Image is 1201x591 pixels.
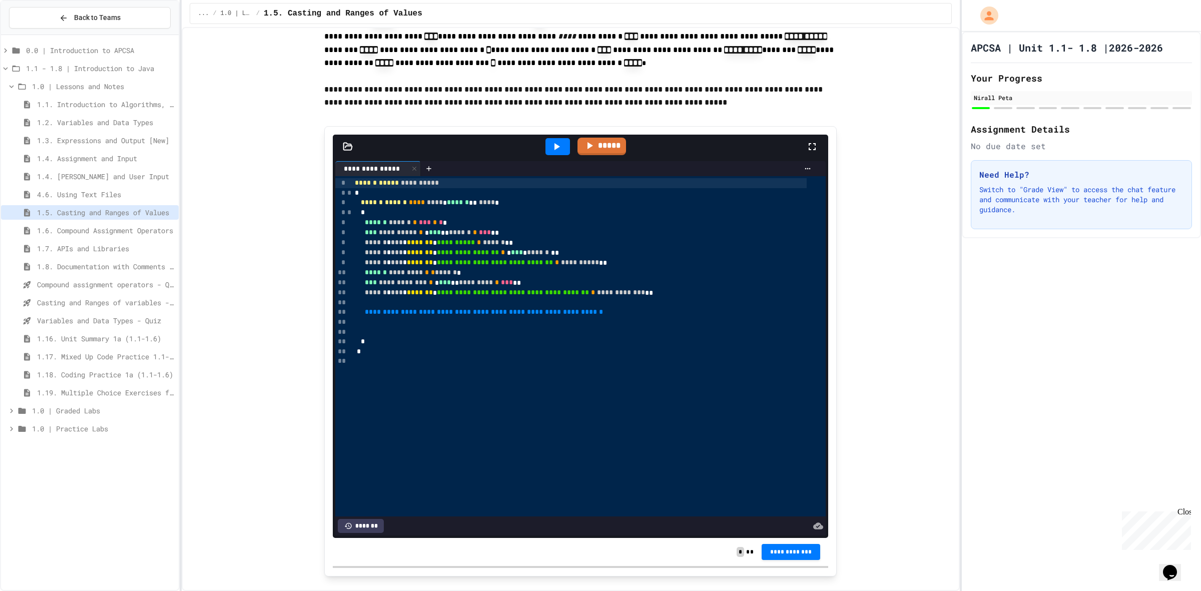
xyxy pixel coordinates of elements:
span: 1.0 | Practice Labs [32,423,175,434]
span: 1.1 - 1.8 | Introduction to Java [26,63,175,74]
span: 1.4. [PERSON_NAME] and User Input [37,171,175,182]
p: Switch to "Grade View" to access the chat feature and communicate with your teacher for help and ... [979,185,1183,215]
span: 1.6. Compound Assignment Operators [37,225,175,236]
iframe: chat widget [1159,551,1191,581]
span: 1.8. Documentation with Comments and Preconditions [37,261,175,272]
span: 1.19. Multiple Choice Exercises for Unit 1a (1.1-1.6) [37,387,175,398]
span: 1.5. Casting and Ranges of Values [264,8,422,20]
div: Chat with us now!Close [4,4,69,64]
h3: Need Help? [979,169,1183,181]
span: 1.17. Mixed Up Code Practice 1.1-1.6 [37,351,175,362]
div: No due date set [971,140,1192,152]
h2: Assignment Details [971,122,1192,136]
span: 1.5. Casting and Ranges of Values [37,207,175,218]
span: 1.2. Variables and Data Types [37,117,175,128]
span: 1.3. Expressions and Output [New] [37,135,175,146]
iframe: chat widget [1118,507,1191,550]
div: My Account [970,4,1001,27]
span: Compound assignment operators - Quiz [37,279,175,290]
h1: APCSA | Unit 1.1- 1.8 |2026-2026 [971,41,1163,55]
span: 1.0 | Lessons and Notes [32,81,175,92]
button: Back to Teams [9,7,171,29]
span: 0.0 | Introduction to APCSA [26,45,175,56]
span: Back to Teams [74,13,121,23]
span: Variables and Data Types - Quiz [37,315,175,326]
span: Casting and Ranges of variables - Quiz [37,297,175,308]
span: / [213,10,216,18]
span: / [256,10,260,18]
span: 1.7. APIs and Libraries [37,243,175,254]
span: 4.6. Using Text Files [37,189,175,200]
span: 1.0 | Graded Labs [32,405,175,416]
span: ... [198,10,209,18]
span: 1.18. Coding Practice 1a (1.1-1.6) [37,369,175,380]
div: Nirall Peta [974,93,1189,102]
h2: Your Progress [971,71,1192,85]
span: 1.4. Assignment and Input [37,153,175,164]
span: 1.16. Unit Summary 1a (1.1-1.6) [37,333,175,344]
span: 1.1. Introduction to Algorithms, Programming, and Compilers [37,99,175,110]
span: 1.0 | Lessons and Notes [221,10,252,18]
